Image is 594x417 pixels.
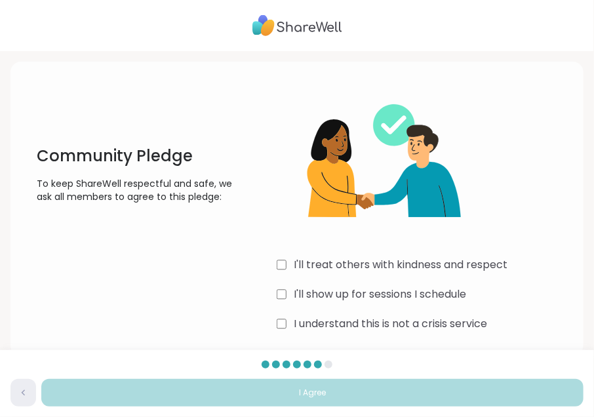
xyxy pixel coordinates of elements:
[41,379,584,407] button: I Agree
[37,177,235,203] p: To keep ShareWell respectful and safe, we ask all members to agree to this pledge:
[37,146,235,167] h1: Community Pledge
[294,316,488,332] label: I understand this is not a crisis service
[299,387,326,399] span: I Agree
[294,257,508,273] label: I'll treat others with kindness and respect
[294,287,467,302] label: I'll show up for sessions I schedule
[252,10,342,41] img: ShareWell Logo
